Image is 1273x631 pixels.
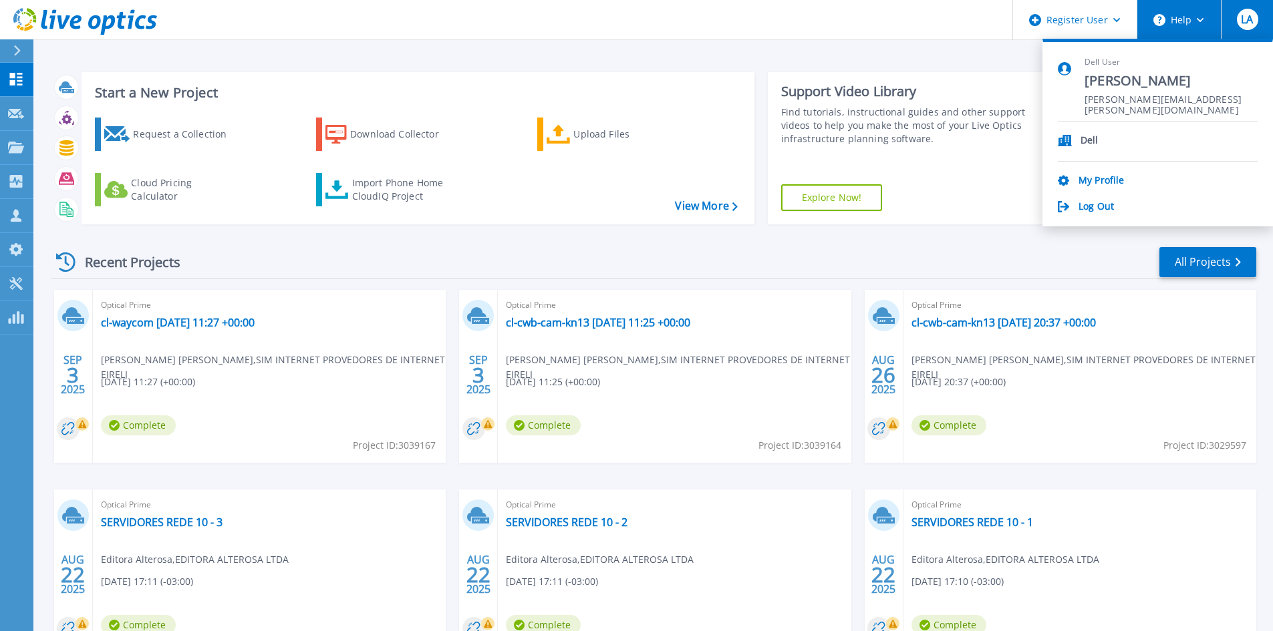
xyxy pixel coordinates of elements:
[675,200,737,212] a: View More
[101,515,223,529] a: SERVIDORES REDE 10 - 3
[911,415,986,435] span: Complete
[353,438,436,453] span: Project ID: 3039167
[506,353,851,382] span: [PERSON_NAME] [PERSON_NAME] , SIM INTERNET PROVEDORES DE INTERNET EIRELI
[1085,72,1258,90] span: [PERSON_NAME]
[758,438,841,453] span: Project ID: 3039164
[506,497,843,512] span: Optical Prime
[506,415,581,435] span: Complete
[911,298,1248,312] span: Optical Prime
[101,574,193,589] span: [DATE] 17:11 (-03:00)
[316,118,465,151] a: Download Collector
[1159,247,1256,277] a: All Projects
[506,316,690,329] a: cl-cwb-cam-kn13 [DATE] 11:25 +00:00
[350,121,457,148] div: Download Collector
[101,353,446,382] span: [PERSON_NAME] [PERSON_NAME] , SIM INTERNET PROVEDORES DE INTERNET EIRELI
[781,184,883,211] a: Explore Now!
[61,569,85,580] span: 22
[95,85,737,100] h3: Start a New Project
[871,369,895,381] span: 26
[506,375,600,389] span: [DATE] 11:25 (+00:00)
[1085,57,1258,68] span: Dell User
[911,515,1033,529] a: SERVIDORES REDE 10 - 1
[60,351,86,399] div: SEP 2025
[101,497,438,512] span: Optical Prime
[101,415,176,435] span: Complete
[781,106,1030,146] div: Find tutorials, instructional guides and other support videos to help you make the most of your L...
[1079,175,1124,188] a: My Profile
[911,497,1248,512] span: Optical Prime
[95,118,244,151] a: Request a Collection
[506,515,627,529] a: SERVIDORES REDE 10 - 2
[466,550,491,599] div: AUG 2025
[131,176,238,203] div: Cloud Pricing Calculator
[781,83,1030,100] div: Support Video Library
[133,121,240,148] div: Request a Collection
[911,316,1096,329] a: cl-cwb-cam-kn13 [DATE] 20:37 +00:00
[911,552,1099,567] span: Editora Alterosa , EDITORA ALTEROSA LTDA
[911,574,1004,589] span: [DATE] 17:10 (-03:00)
[573,121,680,148] div: Upload Files
[506,298,843,312] span: Optical Prime
[466,569,490,580] span: 22
[1079,201,1114,214] a: Log Out
[506,574,598,589] span: [DATE] 17:11 (-03:00)
[1081,135,1099,148] p: Dell
[506,552,694,567] span: Editora Alterosa , EDITORA ALTEROSA LTDA
[1085,94,1258,107] span: [PERSON_NAME][EMAIL_ADDRESS][PERSON_NAME][DOMAIN_NAME]
[537,118,686,151] a: Upload Files
[871,569,895,580] span: 22
[871,351,896,399] div: AUG 2025
[51,246,198,278] div: Recent Projects
[472,369,484,381] span: 3
[352,176,456,203] div: Import Phone Home CloudIQ Project
[466,351,491,399] div: SEP 2025
[911,353,1256,382] span: [PERSON_NAME] [PERSON_NAME] , SIM INTERNET PROVEDORES DE INTERNET EIRELI
[871,550,896,599] div: AUG 2025
[101,375,195,389] span: [DATE] 11:27 (+00:00)
[911,375,1006,389] span: [DATE] 20:37 (+00:00)
[95,173,244,206] a: Cloud Pricing Calculator
[101,298,438,312] span: Optical Prime
[101,552,289,567] span: Editora Alterosa , EDITORA ALTEROSA LTDA
[101,316,255,329] a: cl-waycom [DATE] 11:27 +00:00
[67,369,79,381] span: 3
[60,550,86,599] div: AUG 2025
[1163,438,1246,453] span: Project ID: 3029597
[1241,14,1253,25] span: LA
